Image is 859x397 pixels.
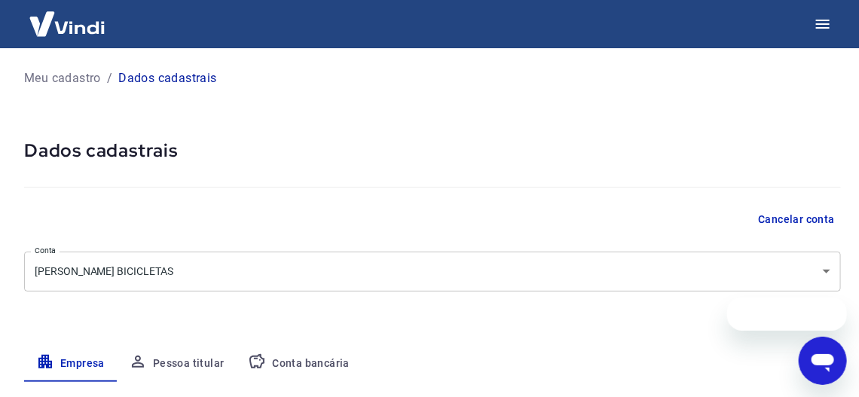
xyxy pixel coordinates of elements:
[35,245,56,256] label: Conta
[799,337,847,385] iframe: Botão para abrir a janela de mensagens
[24,346,117,382] button: Empresa
[18,1,116,47] img: Vindi
[752,206,841,234] button: Cancelar conta
[117,346,237,382] button: Pessoa titular
[107,69,112,87] p: /
[24,69,101,87] a: Meu cadastro
[727,298,847,331] iframe: Mensagem da empresa
[236,346,362,382] button: Conta bancária
[24,252,841,292] div: [PERSON_NAME] BICICLETAS
[24,139,841,163] h5: Dados cadastrais
[118,69,216,87] p: Dados cadastrais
